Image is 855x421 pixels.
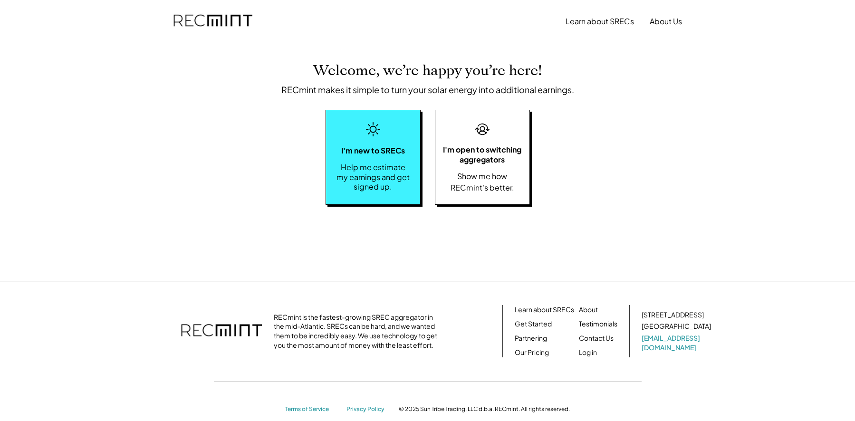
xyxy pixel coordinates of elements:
a: [EMAIL_ADDRESS][DOMAIN_NAME] [642,334,713,352]
div: RECmint is the fastest-growing SREC aggregator in the mid-Atlantic. SRECs can be hard, and we wan... [274,313,442,350]
div: Help me estimate my earnings and get signed up. [336,163,411,192]
a: Contact Us [579,334,614,343]
img: recmint-logotype%403x.png [181,315,262,348]
div: [GEOGRAPHIC_DATA] [642,322,711,331]
div: [STREET_ADDRESS] [642,310,704,320]
a: Privacy Policy [346,405,389,413]
button: Learn about SRECs [566,12,634,31]
div: Welcome, we’re happy you’re here! [313,62,542,79]
div: Show me how RECmint's better. [440,171,525,193]
a: About [579,305,598,315]
a: Learn about SRECs [515,305,574,315]
button: About Us [650,12,682,31]
div: I'm new to SRECs [341,145,405,156]
a: Log in [579,348,597,357]
a: Our Pricing [515,348,549,357]
div: RECmint makes it simple to turn your solar energy into additional earnings. [281,84,574,95]
a: Get Started [515,319,552,329]
a: Terms of Service [285,405,337,413]
div: © 2025 Sun Tribe Trading, LLC d.b.a. RECmint. All rights reserved. [399,405,570,413]
img: recmint-logotype%403x.png [173,5,252,38]
a: Partnering [515,334,547,343]
a: Testimonials [579,319,617,329]
div: I'm open to switching aggregators [440,145,525,165]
